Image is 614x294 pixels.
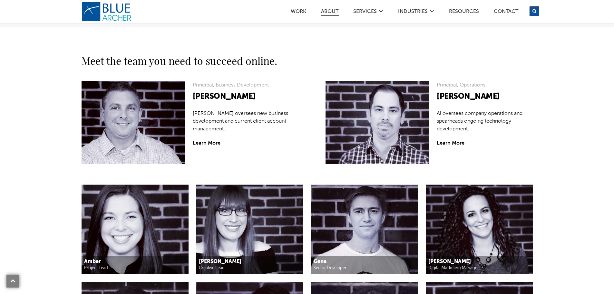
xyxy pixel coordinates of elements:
img: Amber [82,185,189,274]
div: Principal, Business Development [193,81,288,89]
h5: [PERSON_NAME] [428,259,530,265]
a: Learn More [437,141,464,146]
img: Carla [426,185,533,274]
p: Al oversees company operations and spearheads ongoing technology development. [437,110,532,133]
h3: [PERSON_NAME] [437,92,532,102]
h3: [PERSON_NAME] [193,92,288,102]
a: Industries [398,9,428,16]
a: SERVICES [353,9,377,16]
div: Creative Lead [199,265,300,271]
a: Resources [449,9,479,16]
a: ABOUT [321,9,339,16]
div: Project Lead [84,265,186,271]
a: Contact [493,9,519,16]
img: Bob Faletti [82,81,185,164]
h5: Amber [84,259,186,265]
img: Al Polanec [326,81,429,164]
img: Gene [311,185,418,274]
a: logo [82,2,133,21]
h5: [PERSON_NAME] [199,259,300,265]
div: Principal, Operations [437,81,532,89]
div: Senior Developer [314,265,415,271]
a: Learn More [193,141,220,146]
p: [PERSON_NAME] oversees new business development and current client account management. [193,110,288,133]
a: Work [290,9,307,16]
h2: Meet the team you need to succeed online. [82,53,533,68]
img: Amelia [196,185,303,274]
h5: Gene [314,259,415,265]
div: Digital Marketing Manager [428,265,530,271]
